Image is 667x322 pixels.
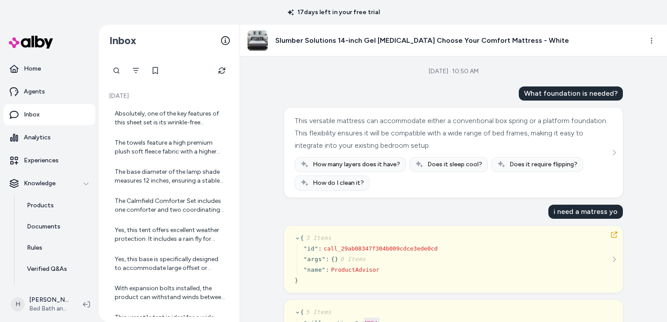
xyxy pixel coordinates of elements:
[304,256,326,262] span: " args "
[4,104,95,125] a: Inbox
[108,133,231,161] a: The towels feature a high premium plush soft fleece fabric with a higher pile, which means they h...
[108,162,231,191] a: The base diameter of the lamp shade measures 12 inches, ensuring a stable and well-proportioned a...
[609,147,619,158] button: See more
[304,266,326,273] span: " name "
[108,104,231,132] a: Absolutely, one of the key features of this sheet set is its wrinkle-free property, ensuring easy...
[300,235,332,241] span: {
[4,127,95,148] a: Analytics
[115,197,225,214] div: The Calmfield Comforter Set includes one comforter and two coordinating pillow shams, providing a...
[427,160,482,169] span: Does it sleep cool?
[127,62,145,79] button: Filter
[609,254,619,265] button: See more
[24,64,41,73] p: Home
[335,256,366,262] span: }
[324,245,438,252] span: call_29ab08347f304b009cdce3ede0cd
[108,92,231,101] p: [DATE]
[275,35,569,46] h3: Slumber Solutions 14-inch Gel [MEDICAL_DATA] Choose Your Comfort Mattress - White
[109,34,136,47] h2: Inbox
[24,110,40,119] p: Inbox
[304,245,318,252] span: " id "
[24,87,45,96] p: Agents
[548,205,623,219] div: i need a matress yo
[18,195,95,216] a: Products
[331,266,379,273] span: ProductAdvisor
[18,216,95,237] a: Documents
[29,304,69,313] span: Bed Bath and Beyond
[519,86,623,101] div: What foundation is needed?
[282,8,385,17] p: 17 days left in your free trial
[18,237,95,258] a: Rules
[115,139,225,156] div: The towels feature a high premium plush soft fleece fabric with a higher pile, which means they h...
[24,156,59,165] p: Experiences
[24,133,51,142] p: Analytics
[319,244,322,253] div: :
[9,36,53,49] img: alby Logo
[326,266,329,274] div: :
[108,279,231,307] a: With expansion bolts installed, the product can withstand winds between 31-38 mph.
[115,284,225,302] div: With expansion bolts installed, the product can withstand winds between 31-38 mph.
[510,160,577,169] span: Does it require flipping?
[313,160,400,169] span: How many layers does it have?
[27,265,67,273] p: Verified Q&As
[11,297,25,311] span: H
[27,201,54,210] p: Products
[304,309,331,315] span: 5 Items
[18,280,95,301] a: Reviews
[5,290,76,318] button: H[PERSON_NAME]Bed Bath and Beyond
[108,250,231,278] a: Yes, this base is specifically designed to accommodate large offset or cantilever umbrella poles....
[115,109,225,127] div: Absolutely, one of the key features of this sheet set is its wrinkle-free property, ensuring easy...
[4,150,95,171] a: Experiences
[4,81,95,102] a: Agents
[108,221,231,249] a: Yes, this tent offers excellent weather protection. It includes a rain fly for double-layer UV pr...
[27,222,60,231] p: Documents
[29,296,69,304] p: [PERSON_NAME]
[331,256,334,262] span: {
[304,235,331,241] span: 3 Items
[247,30,268,51] img: Slumber-Solutions-14-inch-Gel-Memory-Foam-Choose-Your-Comfort-Mattress.jpg
[4,58,95,79] a: Home
[326,255,329,264] div: :
[295,277,298,284] span: }
[115,226,225,243] div: Yes, this tent offers excellent weather protection. It includes a rain fly for double-layer UV pr...
[18,258,95,280] a: Verified Q&As
[27,243,42,252] p: Rules
[115,168,225,185] div: The base diameter of the lamp shade measures 12 inches, ensuring a stable and well-proportioned a...
[115,255,225,273] div: Yes, this base is specifically designed to accommodate large offset or cantilever umbrella poles....
[313,179,364,187] span: How do I clean it?
[4,173,95,194] button: Knowledge
[295,115,610,152] div: This versatile mattress can accommodate either a conventional box spring or a platform foundation...
[338,256,366,262] span: 0 Items
[213,62,231,79] button: Refresh
[24,179,56,188] p: Knowledge
[108,191,231,220] a: The Calmfield Comforter Set includes one comforter and two coordinating pillow shams, providing a...
[300,309,332,315] span: {
[429,67,479,76] div: [DATE] · 10:50 AM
